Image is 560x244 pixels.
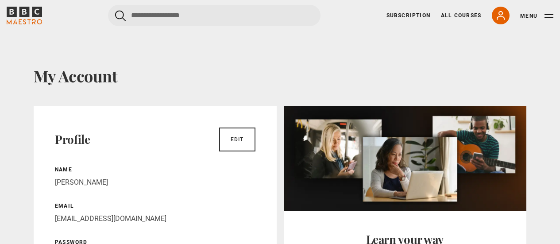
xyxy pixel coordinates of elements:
a: All Courses [441,12,481,19]
h2: Profile [55,132,90,147]
p: [EMAIL_ADDRESS][DOMAIN_NAME] [55,213,255,224]
button: Submit the search query [115,10,126,21]
p: [PERSON_NAME] [55,177,255,188]
button: Toggle navigation [520,12,553,20]
p: Email [55,202,255,210]
a: Edit [219,128,255,151]
h1: My Account [34,66,526,85]
a: Subscription [386,12,430,19]
p: Name [55,166,255,174]
input: Search [108,5,321,26]
svg: BBC Maestro [7,7,42,24]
